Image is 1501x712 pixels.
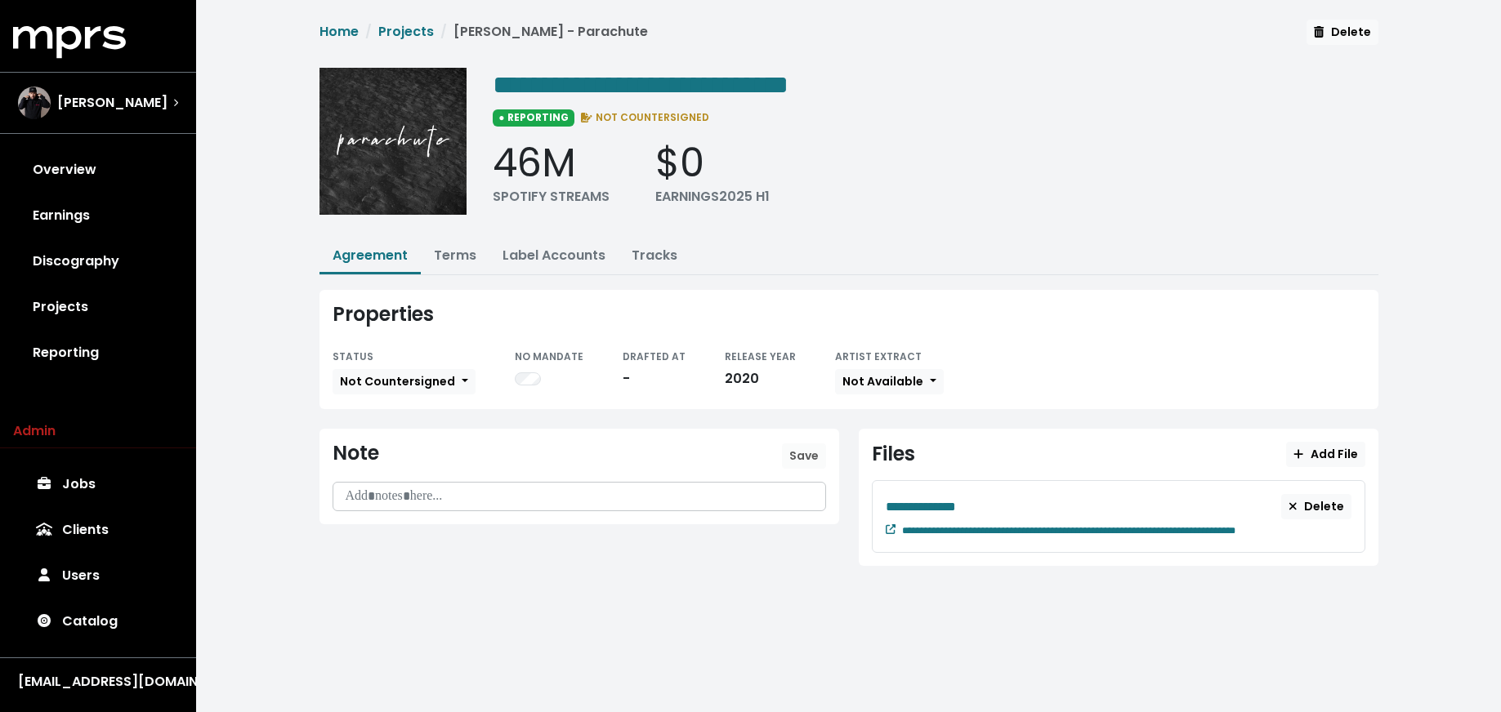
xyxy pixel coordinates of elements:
[578,110,709,124] span: NOT COUNTERSIGNED
[378,22,434,41] a: Projects
[1289,498,1344,514] span: Delete
[655,187,770,207] div: EARNINGS 2025 H1
[13,671,183,692] button: [EMAIL_ADDRESS][DOMAIN_NAME]
[13,238,183,284] a: Discography
[623,349,686,363] small: DRAFTED AT
[434,246,476,265] a: Terms
[623,369,686,389] div: -
[725,349,796,363] small: RELEASE YEAR
[13,507,183,553] a: Clients
[13,32,126,51] a: mprs logo
[493,187,610,207] div: SPOTIFY STREAMS
[333,246,408,265] a: Agreement
[13,193,183,238] a: Earnings
[655,140,770,187] div: $0
[872,443,915,466] div: Files
[515,349,583,363] small: NO MANDATE
[18,672,178,692] div: [EMAIL_ADDRESS][DOMAIN_NAME]
[632,246,677,265] a: Tracks
[1286,442,1365,467] button: Add File
[13,147,183,193] a: Overview
[493,72,788,98] span: Edit value
[340,373,455,389] span: Not Countersigned
[333,442,379,465] div: Note
[18,87,51,119] img: The selected account / producer
[902,526,1235,536] span: Edit value
[13,330,183,376] a: Reporting
[886,501,956,513] span: Edit value
[434,22,648,42] li: [PERSON_NAME] - Parachute
[13,599,183,644] a: Catalog
[13,553,183,599] a: Users
[1314,24,1370,40] span: Delete
[1281,494,1351,519] button: Delete
[1307,20,1378,45] button: Delete
[503,246,605,265] a: Label Accounts
[333,369,476,394] button: Not Countersigned
[835,349,922,363] small: ARTIST EXTRACT
[842,373,923,389] span: Not Available
[835,369,944,394] button: Not Available
[57,93,168,113] span: [PERSON_NAME]
[333,349,373,363] small: STATUS
[333,303,1365,327] div: Properties
[13,284,183,330] a: Projects
[725,369,796,389] div: 2020
[493,140,610,187] div: 46M
[319,22,359,41] a: Home
[1293,446,1357,462] span: Add File
[319,22,648,55] nav: breadcrumb
[319,68,467,215] img: Album cover for this project
[13,461,183,507] a: Jobs
[493,109,575,126] span: ● REPORTING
